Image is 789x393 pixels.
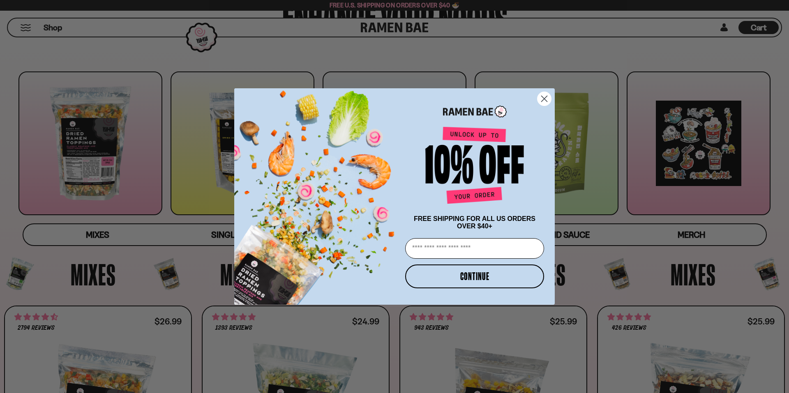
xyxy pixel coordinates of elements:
button: CONTINUE [405,264,544,288]
img: Unlock up to 10% off [423,126,526,207]
img: ce7035ce-2e49-461c-ae4b-8ade7372f32c.png [234,81,402,305]
button: Close dialog [537,92,551,106]
img: Ramen Bae Logo [443,105,507,118]
span: FREE SHIPPING FOR ALL US ORDERS OVER $40+ [414,215,535,230]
